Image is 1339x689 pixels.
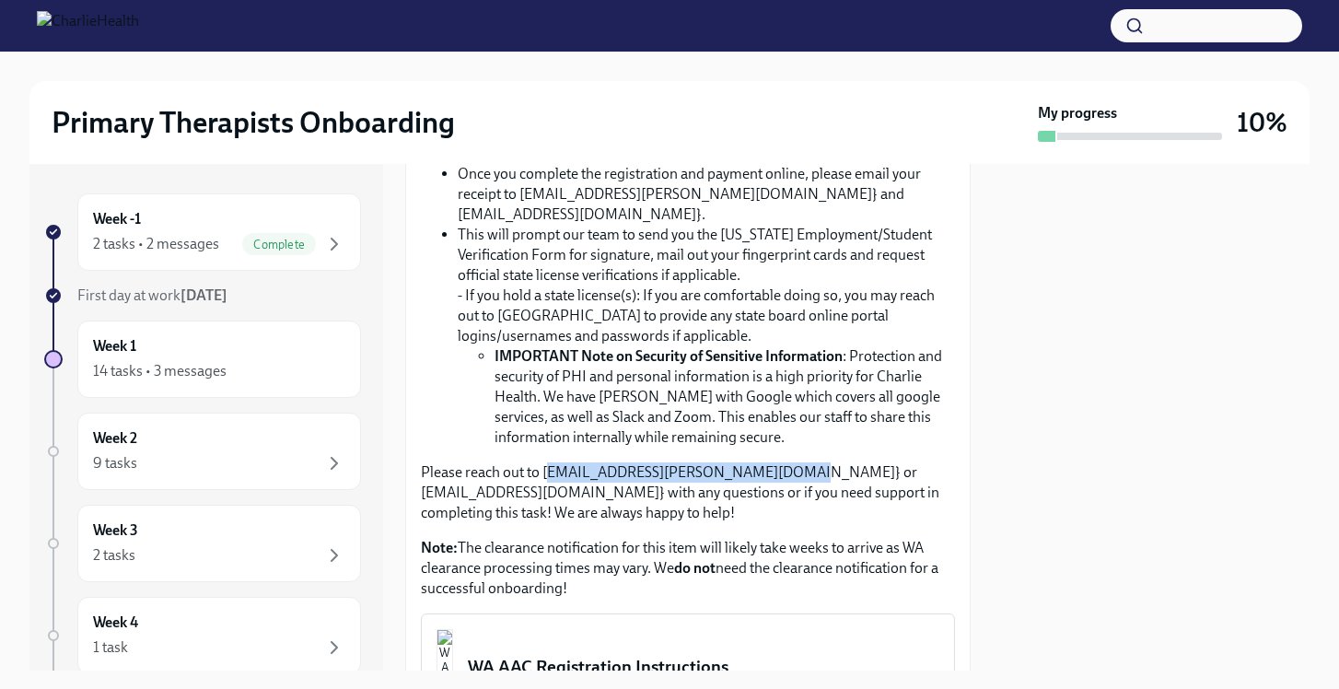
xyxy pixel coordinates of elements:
strong: Note: [421,539,458,556]
div: 2 tasks • 2 messages [93,234,219,254]
h6: Week 3 [93,520,138,541]
li: This will prompt our team to send you the [US_STATE] Employment/Student Verification Form for sig... [458,225,955,448]
strong: [DATE] [180,286,227,304]
p: The clearance notification for this item will likely take weeks to arrive as WA clearance process... [421,538,955,599]
div: 14 tasks • 3 messages [93,361,227,381]
li: Once you complete the registration and payment online, please email your receipt to [EMAIL_ADDRES... [458,164,955,225]
div: WA AAC Registration Instructions [468,655,939,679]
div: 2 tasks [93,545,135,566]
span: Complete [242,238,316,251]
h6: Week -1 [93,209,141,229]
a: Week -12 tasks • 2 messagesComplete [44,193,361,271]
img: CharlieHealth [37,11,139,41]
a: First day at work[DATE] [44,286,361,306]
strong: do not [674,559,716,577]
div: 1 task [93,637,128,658]
p: Please reach out to [EMAIL_ADDRESS][PERSON_NAME][DOMAIN_NAME]} or [EMAIL_ADDRESS][DOMAIN_NAME]} w... [421,462,955,523]
h2: Primary Therapists Onboarding [52,104,455,141]
a: Week 29 tasks [44,413,361,490]
h6: Week 2 [93,428,137,449]
strong: IMPORTANT Note on Security of Sensitive Information [495,347,843,365]
h6: Week 4 [93,613,138,633]
a: Week 114 tasks • 3 messages [44,321,361,398]
div: 9 tasks [93,453,137,473]
a: Week 41 task [44,597,361,674]
span: First day at work [77,286,227,304]
strong: My progress [1038,103,1117,123]
a: Week 32 tasks [44,505,361,582]
li: : Protection and security of PHI and personal information is a high priority for Charlie Health. ... [495,346,955,448]
h6: Week 1 [93,336,136,356]
h3: 10% [1237,106,1287,139]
